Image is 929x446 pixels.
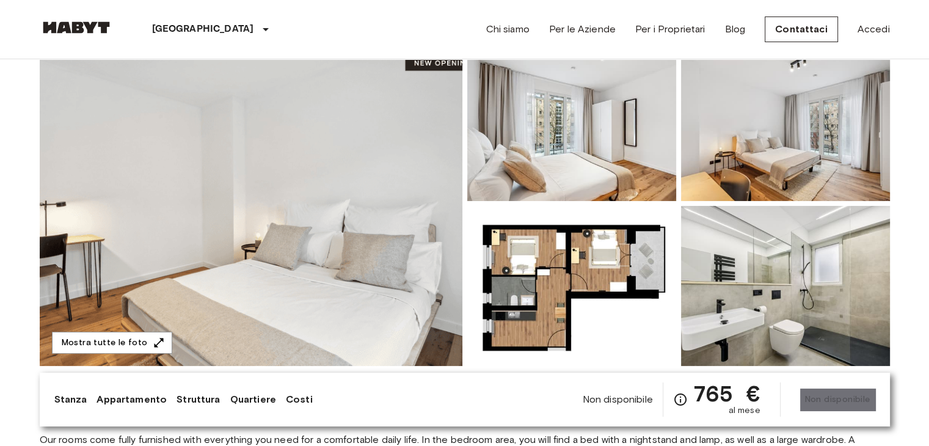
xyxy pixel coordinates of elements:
a: Accedi [858,22,890,37]
span: 765 € [693,382,760,404]
p: [GEOGRAPHIC_DATA] [152,22,254,37]
a: Costi [286,392,313,407]
img: Picture of unit DE-01-477-003-02 [681,206,890,366]
a: Appartamento [97,392,167,407]
a: Per i Proprietari [635,22,705,37]
span: al mese [728,404,760,417]
a: Quartiere [230,392,276,407]
span: Non disponibile [582,393,652,406]
img: Picture of unit DE-01-477-003-02 [467,206,676,366]
a: Chi siamo [486,22,529,37]
a: Blog [724,22,745,37]
svg: Verifica i dettagli delle spese nella sezione 'Riassunto dei Costi'. Si prega di notare che gli s... [673,392,688,407]
a: Per le Aziende [549,22,616,37]
img: Picture of unit DE-01-477-003-02 [467,41,676,201]
a: Contattaci [765,16,838,42]
a: Struttura [177,392,220,407]
button: Mostra tutte le foto [52,332,172,354]
a: Stanza [54,392,87,407]
img: Marketing picture of unit DE-01-477-003-02 [40,41,462,366]
img: Picture of unit DE-01-477-003-02 [681,41,890,201]
img: Habyt [40,21,113,34]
